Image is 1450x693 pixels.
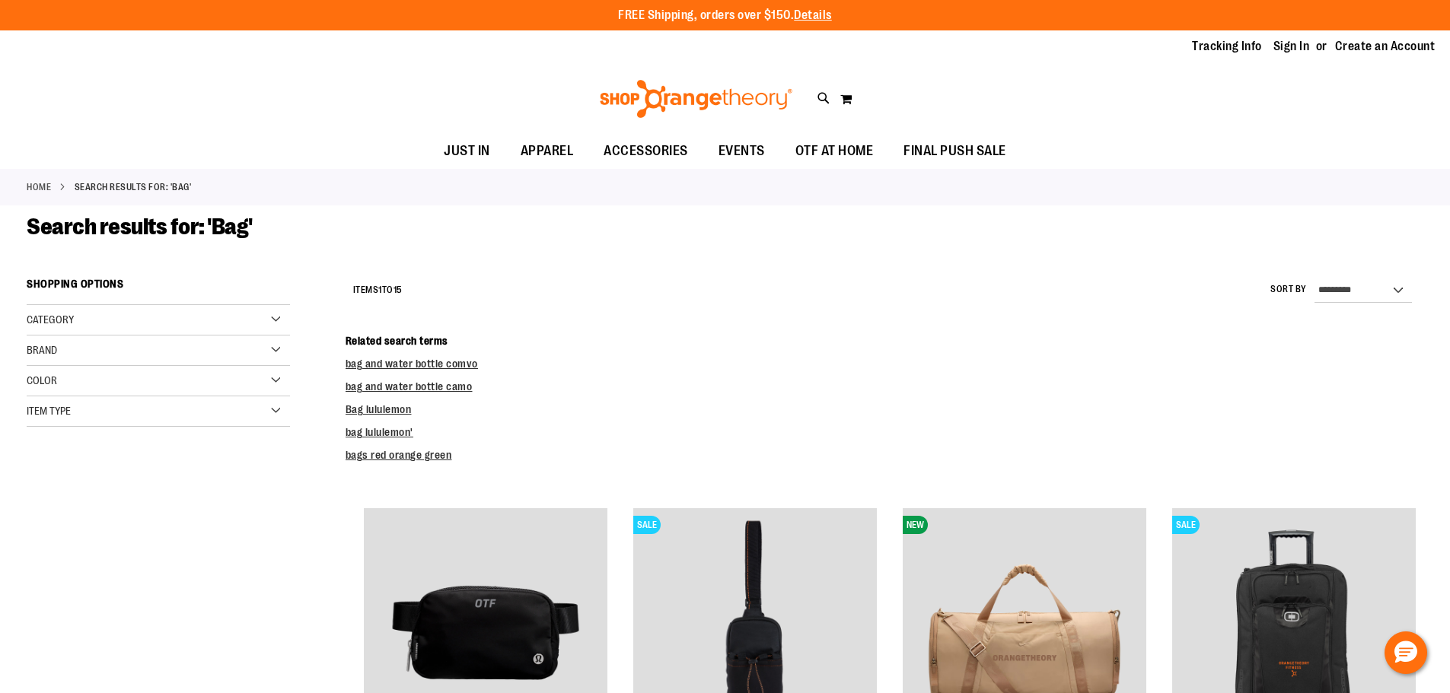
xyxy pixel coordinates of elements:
[353,278,403,302] h2: Items to
[888,134,1021,169] a: FINAL PUSH SALE
[903,134,1006,168] span: FINAL PUSH SALE
[75,180,192,194] strong: Search results for: 'Bag'
[27,214,253,240] span: Search results for: 'Bag'
[378,285,382,295] span: 1
[346,358,478,370] a: bag and water bottle comvo
[429,134,505,169] a: JUST IN
[633,516,661,534] span: SALE
[346,380,473,393] a: bag and water bottle camo
[795,134,874,168] span: OTF AT HOME
[1385,631,1427,674] button: Hello, have a question? Let’s chat.
[588,134,703,169] a: ACCESSORIES
[505,134,589,169] a: APPAREL
[27,180,51,194] a: Home
[780,134,889,169] a: OTF AT HOME
[794,8,832,22] a: Details
[1335,38,1436,55] a: Create an Account
[719,134,765,168] span: EVENTS
[346,449,452,461] a: bags red orange green
[618,7,832,24] p: FREE Shipping, orders over $150.
[703,134,780,169] a: EVENTS
[27,405,71,417] span: Item Type
[346,426,413,438] a: bag lululemon'
[27,313,74,326] span: Category
[27,374,57,386] span: Color
[604,134,688,168] span: ACCESSORIES
[1192,38,1262,55] a: Tracking Info
[1270,283,1307,296] label: Sort By
[1172,516,1200,534] span: SALE
[346,333,1423,348] dt: Related search terms
[27,271,290,305] strong: Shopping Options
[394,285,403,295] span: 15
[598,80,795,118] img: Shop Orangetheory
[27,344,57,356] span: Brand
[444,134,490,168] span: JUST IN
[903,516,928,534] span: NEW
[346,403,412,415] a: Bag lululemon
[1273,38,1310,55] a: Sign In
[521,134,574,168] span: APPAREL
